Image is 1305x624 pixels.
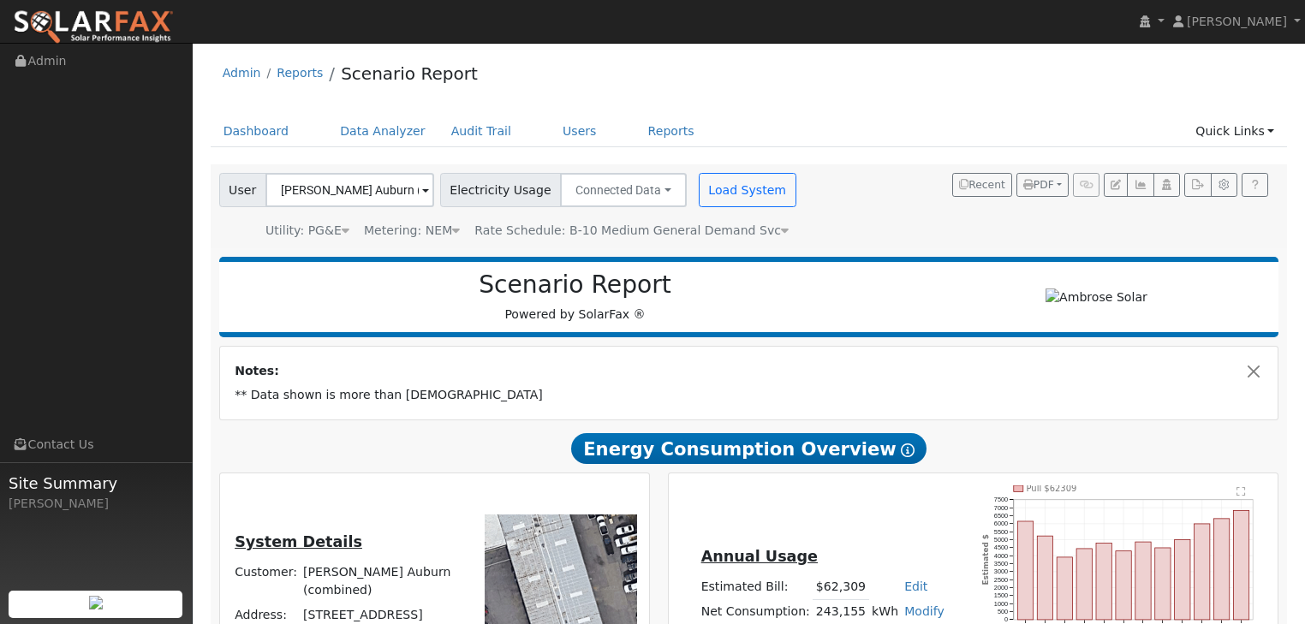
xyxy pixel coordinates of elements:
[89,596,103,609] img: retrieve
[1211,173,1237,197] button: Settings
[1046,288,1147,306] img: Ambrose Solar
[232,561,301,603] td: Customer:
[440,173,561,207] span: Electricity Usage
[277,66,323,80] a: Reports
[904,604,944,618] a: Modify
[994,512,1008,520] text: 6500
[1016,173,1069,197] button: PDF
[994,568,1008,576] text: 3000
[698,599,813,624] td: Net Consumption:
[698,575,813,600] td: Estimated Bill:
[560,173,687,207] button: Connected Data
[1135,543,1151,621] rect: onclick=""
[994,496,1008,504] text: 7500
[699,173,796,207] button: Load System
[235,533,362,550] u: System Details
[901,443,915,457] i: Show Help
[1183,116,1287,147] a: Quick Links
[869,599,902,624] td: kWh
[952,173,1012,197] button: Recent
[438,116,524,147] a: Audit Trail
[994,536,1008,544] text: 5000
[9,495,183,513] div: [PERSON_NAME]
[364,222,460,240] div: Metering: NEM
[327,116,438,147] a: Data Analyzer
[550,116,610,147] a: Users
[1214,519,1230,620] rect: onclick=""
[994,576,1008,584] text: 2500
[994,520,1008,528] text: 6000
[1184,173,1211,197] button: Export Interval Data
[813,575,868,600] td: $62,309
[994,552,1008,560] text: 4000
[994,560,1008,568] text: 3500
[813,599,868,624] td: 243,155
[341,63,478,84] a: Scenario Report
[994,504,1008,512] text: 7000
[1023,179,1054,191] span: PDF
[1096,544,1111,620] rect: onclick=""
[994,528,1008,536] text: 5500
[1027,484,1077,494] text: Pull $62309
[1058,557,1073,620] rect: onclick=""
[1245,362,1263,380] button: Close
[228,270,923,324] div: Powered by SolarFax ®
[904,579,927,593] a: Edit
[232,383,1266,407] td: ** Data shown is more than [DEMOGRAPHIC_DATA]
[1242,173,1268,197] a: Help Link
[1236,486,1246,496] text: 
[994,544,1008,552] text: 4500
[1153,173,1180,197] button: Login As
[13,9,174,45] img: SolarFax
[994,584,1008,591] text: 2000
[1234,511,1249,621] rect: onclick=""
[994,592,1008,600] text: 1500
[223,66,261,80] a: Admin
[1187,15,1287,28] span: [PERSON_NAME]
[265,222,349,240] div: Utility: PG&E
[1127,173,1153,197] button: Multi-Series Graph
[474,223,789,237] span: Alias: None
[1175,540,1190,620] rect: onclick=""
[265,173,434,207] input: Select a User
[701,548,818,565] u: Annual Usage
[1038,537,1053,621] rect: onclick=""
[9,472,183,495] span: Site Summary
[236,270,914,300] h2: Scenario Report
[1155,548,1171,620] rect: onclick=""
[1104,173,1128,197] button: Edit User
[1116,551,1131,620] rect: onclick=""
[235,364,279,377] strong: Notes:
[211,116,302,147] a: Dashboard
[1004,616,1008,624] text: 0
[998,608,1008,615] text: 500
[1076,549,1092,620] rect: onclick=""
[982,535,991,585] text: Estimated $
[301,561,461,603] td: [PERSON_NAME] Auburn (combined)
[1195,524,1210,620] rect: onclick=""
[219,173,266,207] span: User
[635,116,707,147] a: Reports
[571,433,926,464] span: Energy Consumption Overview
[1018,521,1034,620] rect: onclick=""
[994,600,1008,608] text: 1000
